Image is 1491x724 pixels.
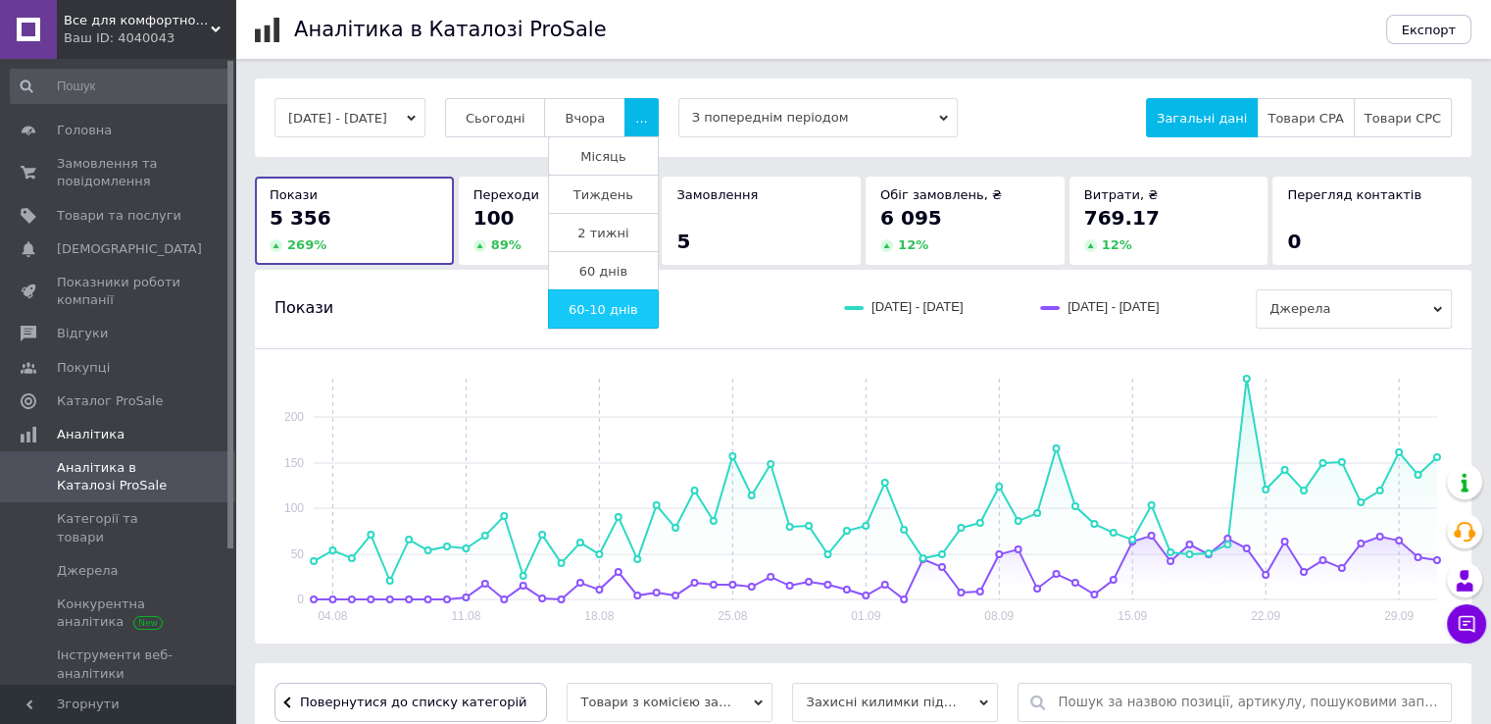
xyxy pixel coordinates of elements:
[451,609,480,623] text: 11.08
[57,426,124,443] span: Аналітика
[294,18,606,41] h1: Аналітика в Каталозі ProSale
[718,609,747,623] text: 25.08
[57,646,181,682] span: Інструменти веб-аналітики
[1102,237,1132,252] span: 12 %
[445,98,546,137] button: Сьогодні
[57,274,181,309] span: Показники роботи компанії
[1287,187,1421,202] span: Перегляд контактів
[1146,98,1258,137] button: Загальні дані
[318,609,347,623] text: 04.08
[57,562,118,580] span: Джерела
[274,98,425,137] button: [DATE] - [DATE]
[624,98,658,137] button: ...
[284,410,304,424] text: 200
[57,155,181,190] span: Замовлення та повідомлення
[567,683,772,722] span: Товари з комісією за замовлення
[64,29,235,47] div: Ваш ID: 4040043
[1287,230,1301,253] span: 0
[1386,15,1472,44] button: Експорт
[1084,187,1159,202] span: Витрати, ₴
[792,683,998,722] span: Захисні килимки під крісла
[548,213,659,252] button: 2 тижні
[580,149,625,164] span: Місяць
[274,297,333,319] span: Покази
[287,237,326,252] span: 269 %
[473,206,515,230] span: 100
[898,237,928,252] span: 12 %
[473,187,539,202] span: Переходи
[548,289,659,329] button: 60-10 днів
[284,501,304,515] text: 100
[1058,684,1441,721] input: Пошук за назвою позиції, артикулу, пошуковими запитами
[569,302,638,317] span: 60-10 днів
[880,187,1002,202] span: Обіг замовлень, ₴
[548,175,659,214] button: Тиждень
[1256,289,1452,329] span: Джерела
[565,111,605,126] span: Вчора
[1267,111,1343,126] span: Товари CPA
[851,609,880,623] text: 01.09
[1354,98,1452,137] button: Товари CPC
[291,547,305,561] text: 50
[10,69,231,104] input: Пошук
[284,456,304,470] text: 150
[57,595,181,631] span: Конкурентна аналітика
[57,240,202,258] span: [DEMOGRAPHIC_DATA]
[1251,609,1280,623] text: 22.09
[57,325,108,342] span: Відгуки
[1384,609,1414,623] text: 29.09
[984,609,1014,623] text: 08.09
[880,206,942,230] span: 6 095
[1118,609,1147,623] text: 15.09
[579,264,627,279] span: 60 днів
[548,251,659,290] button: 60 днів
[270,206,331,230] span: 5 356
[270,187,318,202] span: Покази
[544,98,625,137] button: Вчора
[1084,206,1160,230] span: 769.17
[297,593,304,606] text: 0
[1447,604,1486,644] button: Чат з покупцем
[57,359,110,377] span: Покупці
[491,237,522,252] span: 89 %
[64,12,211,29] span: Все для комфортного та продуктивного робочого місця вдома чи в офісі
[57,510,181,545] span: Категорії та товари
[678,98,958,137] span: З попереднім періодом
[1402,23,1457,37] span: Експорт
[57,122,112,139] span: Головна
[584,609,614,623] text: 18.08
[1365,111,1441,126] span: Товари CPC
[274,683,547,722] button: Повернутися до списку категорій
[1157,111,1247,126] span: Загальні дані
[57,207,181,225] span: Товари та послуги
[676,187,758,202] span: Замовлення
[466,111,525,126] span: Сьогодні
[57,459,181,494] span: Аналітика в Каталозі ProSale
[57,392,163,410] span: Каталог ProSale
[573,187,633,202] span: Тиждень
[295,695,526,709] span: Повернутися до списку категорій
[577,226,628,240] span: 2 тижні
[635,111,647,126] span: ...
[676,230,690,253] span: 5
[548,136,659,176] button: Місяць
[1257,98,1354,137] button: Товари CPA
